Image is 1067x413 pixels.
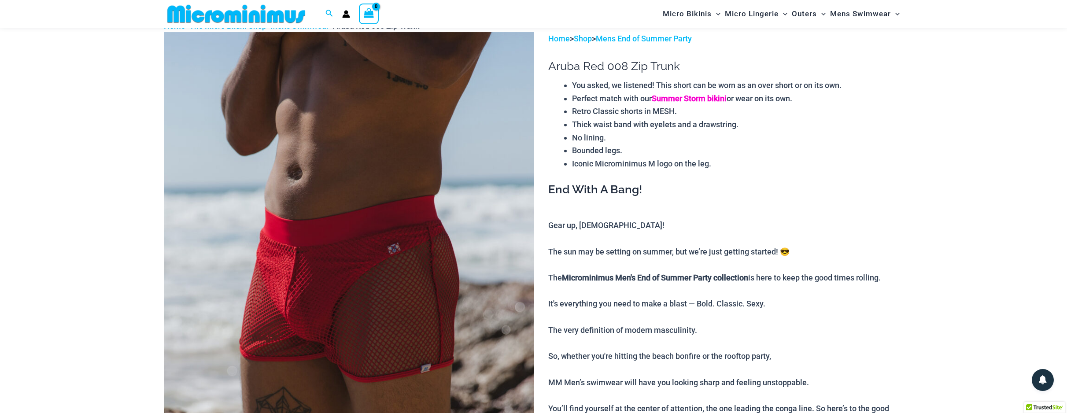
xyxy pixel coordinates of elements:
span: Outers [792,3,817,25]
span: Menu Toggle [817,3,826,25]
a: Home [164,21,185,30]
li: Retro Classic shorts in MESH. [572,105,903,118]
a: Home [548,34,570,43]
p: > > [548,32,903,45]
li: Bounded legs. [572,144,903,157]
a: Micro LingerieMenu ToggleMenu Toggle [723,3,790,25]
span: Menu Toggle [779,3,787,25]
a: The Micro Bikini Shop [189,21,266,30]
img: MM SHOP LOGO FLAT [164,4,309,24]
li: Iconic Microminimus M logo on the leg. [572,157,903,170]
a: Mens Swimwear [270,21,329,30]
a: Mens End of Summer Party [596,34,692,43]
span: Mens Swimwear [830,3,891,25]
li: No lining. [572,131,903,144]
a: OutersMenu ToggleMenu Toggle [790,3,828,25]
nav: Site Navigation [659,1,904,26]
span: Menu Toggle [712,3,720,25]
a: View Shopping Cart, empty [359,4,379,24]
span: Micro Bikinis [663,3,712,25]
b: Microminimus Men's End of Summer Party collection [562,273,748,282]
li: Perfect match with our or wear on its own. [572,92,903,105]
a: Micro BikinisMenu ToggleMenu Toggle [661,3,723,25]
span: Micro Lingerie [725,3,779,25]
span: Menu Toggle [891,3,900,25]
a: Search icon link [325,8,333,19]
li: You asked, we listened! This short can be worn as an over short or on its own. [572,79,903,92]
li: Thick waist band with eyelets and a drawstring. [572,118,903,131]
a: Account icon link [342,10,350,18]
h3: End With A Bang! [548,182,903,197]
a: Summer Storm bikini [652,94,727,103]
span: » » » [164,21,419,30]
h1: Aruba Red 008 Zip Trunk [548,59,903,73]
span: Aruba Red 008 Zip Trunk [333,21,419,30]
a: Shop [574,34,592,43]
a: Mens SwimwearMenu ToggleMenu Toggle [828,3,902,25]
